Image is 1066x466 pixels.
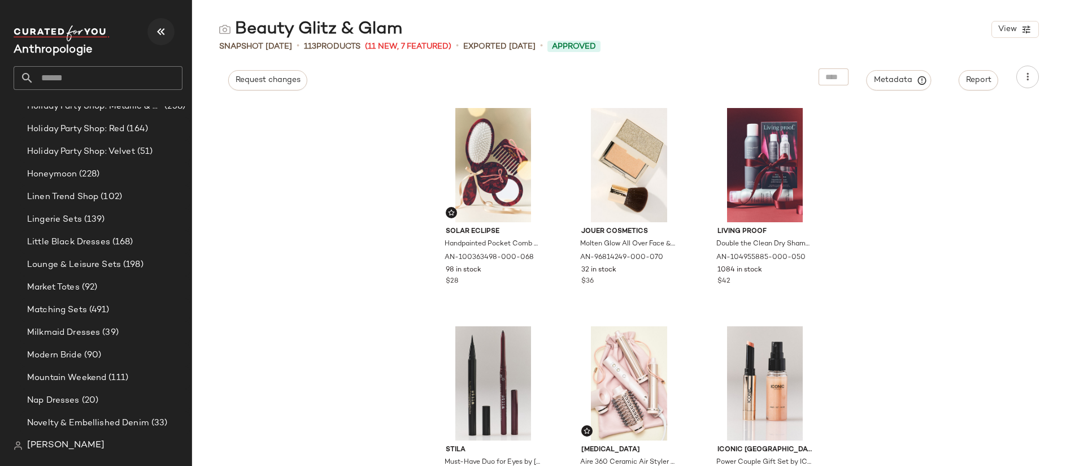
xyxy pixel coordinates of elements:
[717,265,762,275] span: 1084 in stock
[708,326,822,441] img: 104238340_066_b
[219,24,230,35] img: svg%3e
[121,258,143,271] span: (198)
[27,372,106,385] span: Mountain Weekend
[581,227,677,237] span: Jouer Cosmetics
[716,239,812,249] span: Double the Clean Dry Shampoo Set by Living Proof in Purple, Women's at Anthropologie
[959,70,998,90] button: Report
[14,441,23,450] img: svg%3e
[581,265,616,275] span: 32 in stock
[149,417,168,430] span: (33)
[162,100,185,113] span: (258)
[27,191,98,204] span: Linen Trend Shop
[965,76,991,85] span: Report
[27,213,82,226] span: Lingerie Sets
[445,239,540,249] span: Handpainted Pocket Comb by Solar Eclipse in Pink, Women's at Anthropologie
[552,41,596,53] span: Approved
[446,445,541,455] span: Stila
[717,227,813,237] span: Living Proof
[124,123,148,136] span: (164)
[228,70,307,90] button: Request changes
[135,145,153,158] span: (51)
[365,41,451,53] span: (11 New, 7 Featured)
[80,281,98,294] span: (92)
[717,445,813,455] span: ICONIC [GEOGRAPHIC_DATA]
[82,349,102,362] span: (90)
[77,168,99,181] span: (228)
[27,281,80,294] span: Market Totes
[87,304,110,317] span: (491)
[80,394,99,407] span: (20)
[991,21,1039,38] button: View
[14,44,93,56] span: Current Company Name
[580,239,676,249] span: Molten Glow All Over Face & Body Highlighter by Jouer Cosmetics in Gold at Anthropologie
[445,253,534,263] span: AN-100363498-000-068
[580,253,663,263] span: AN-96814249-000-070
[106,372,128,385] span: (111)
[27,349,82,362] span: Modern Bride
[98,191,122,204] span: (102)
[867,70,932,90] button: Metadata
[998,25,1017,34] span: View
[304,41,360,53] div: Products
[14,25,110,41] img: cfy_white_logo.C9jOOHJF.svg
[717,277,730,287] span: $42
[448,209,455,216] img: svg%3e
[708,108,822,222] img: 104955885_050_a
[219,41,292,53] span: Snapshot [DATE]
[219,18,402,41] div: Beauty Glitz & Glam
[584,428,590,434] img: svg%3e
[446,227,541,237] span: Solar Eclipse
[235,76,301,85] span: Request changes
[437,326,550,441] img: 104689518_050_b
[27,258,121,271] span: Lounge & Leisure Sets
[27,417,149,430] span: Novelty & Embellished Denim
[581,277,594,287] span: $36
[446,265,481,275] span: 98 in stock
[27,439,105,452] span: [PERSON_NAME]
[437,108,550,222] img: 100363498_068_a11
[572,108,686,222] img: 96814249_070_b
[100,326,119,339] span: (39)
[446,277,458,287] span: $28
[716,253,806,263] span: AN-104955885-000-050
[27,168,77,181] span: Honeymoon
[572,326,686,441] img: 95045191_066_a
[27,304,87,317] span: Matching Sets
[27,123,124,136] span: Holiday Party Shop: Red
[27,100,162,113] span: Holiday Party Shop: Metallic & Shine
[27,145,135,158] span: Holiday Party Shop: Velvet
[27,326,100,339] span: Milkmaid Dresses
[27,394,80,407] span: Nap Dresses
[581,445,677,455] span: [MEDICAL_DATA]
[463,41,536,53] p: Exported [DATE]
[456,40,459,53] span: •
[297,40,299,53] span: •
[27,236,110,249] span: Little Black Dresses
[110,236,133,249] span: (168)
[304,42,316,51] span: 113
[873,75,925,85] span: Metadata
[540,40,543,53] span: •
[82,213,105,226] span: (139)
